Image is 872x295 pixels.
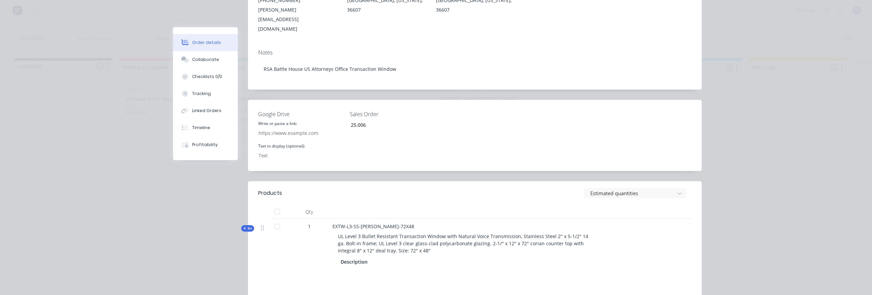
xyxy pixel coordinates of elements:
button: Kit [241,225,254,232]
div: [PERSON_NAME][EMAIL_ADDRESS][DOMAIN_NAME] [258,5,336,34]
div: Order details [192,40,221,46]
span: Kit [243,226,252,231]
div: Collaborate [192,57,219,63]
input: https://www.example.com [255,128,336,138]
button: Timeline [173,119,238,136]
div: Timeline [192,125,210,131]
div: RSA Battle House US Attorneys Office Transaction Window [258,59,691,79]
label: Write or paste a link: [258,121,297,127]
div: Description [341,257,370,267]
label: Sales Order [350,110,435,118]
div: Products [258,189,282,197]
span: UL Level 3 Bullet Resistant Transaction Window with Natural Voice Transmission, Stainless Steel 2... [338,233,590,254]
button: Linked Orders [173,102,238,119]
button: Profitability [173,136,238,153]
button: Order details [173,34,238,51]
div: Linked Orders [192,108,221,114]
span: 1 [308,223,311,230]
input: Text [255,151,336,161]
input: Enter number... [345,120,435,130]
label: Google Drive [258,110,343,118]
label: Text to display (optional): [258,143,305,149]
div: Qty [289,205,330,219]
button: Tracking [173,85,238,102]
button: Checklists 0/0 [173,68,238,85]
button: Collaborate [173,51,238,68]
div: Profitability [192,142,218,148]
div: Notes [258,49,691,56]
div: Tracking [192,91,211,97]
div: Checklists 0/0 [192,74,222,80]
span: EXTW-L3-SS-[PERSON_NAME]-72X48 [332,223,414,230]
